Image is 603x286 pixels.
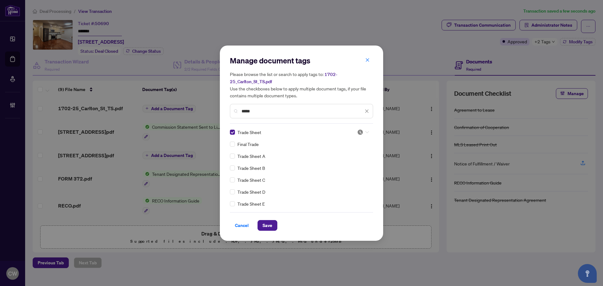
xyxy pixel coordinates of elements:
[237,129,261,136] span: Trade Sheet
[357,129,363,135] img: status
[237,188,265,195] span: Trade Sheet D
[237,165,265,171] span: Trade Sheet B
[258,220,277,231] button: Save
[237,176,265,183] span: Trade Sheet C
[263,220,272,230] span: Save
[230,71,373,99] h5: Please browse the list or search to apply tags to: Use the checkboxes below to apply multiple doc...
[230,56,373,66] h2: Manage document tags
[578,264,597,283] button: Open asap
[230,72,337,84] span: 1702-25_Carlton_St_TS.pdf
[237,141,259,148] span: Final Trade
[237,153,265,159] span: Trade Sheet A
[230,220,254,231] button: Cancel
[357,129,369,135] span: Pending Review
[237,200,265,207] span: Trade Sheet E
[235,220,249,230] span: Cancel
[365,58,370,62] span: close
[365,109,369,113] span: close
